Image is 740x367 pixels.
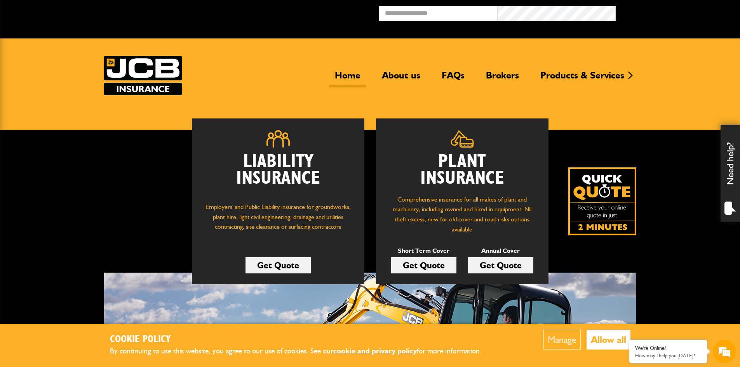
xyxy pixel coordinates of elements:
p: Short Term Cover [391,246,456,256]
button: Manage [543,330,581,350]
a: Brokers [480,70,525,87]
img: JCB Insurance Services logo [104,56,182,95]
p: Annual Cover [468,246,533,256]
div: We're Online! [635,345,701,351]
a: Products & Services [535,70,630,87]
h2: Cookie Policy [110,334,494,346]
p: By continuing to use this website, you agree to our use of cookies. See our for more information. [110,345,494,357]
a: FAQs [436,70,470,87]
p: How may I help you today? [635,353,701,358]
h2: Plant Insurance [388,153,537,187]
a: Get Quote [468,257,533,273]
a: Get Quote [391,257,456,273]
h2: Liability Insurance [204,153,353,195]
p: Employers' and Public Liability insurance for groundworks, plant hire, light civil engineering, d... [204,202,353,239]
a: Home [329,70,366,87]
a: Get Quote [246,257,311,273]
a: Get your insurance quote isn just 2-minutes [568,167,636,235]
p: Comprehensive insurance for all makes of plant and machinery, including owned and hired in equipm... [388,195,537,234]
button: Broker Login [616,6,734,18]
img: Quick Quote [568,167,636,235]
div: Need help? [721,125,740,222]
a: About us [376,70,426,87]
a: JCB Insurance Services [104,56,182,95]
a: cookie and privacy policy [333,346,417,355]
button: Allow all [587,330,630,350]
